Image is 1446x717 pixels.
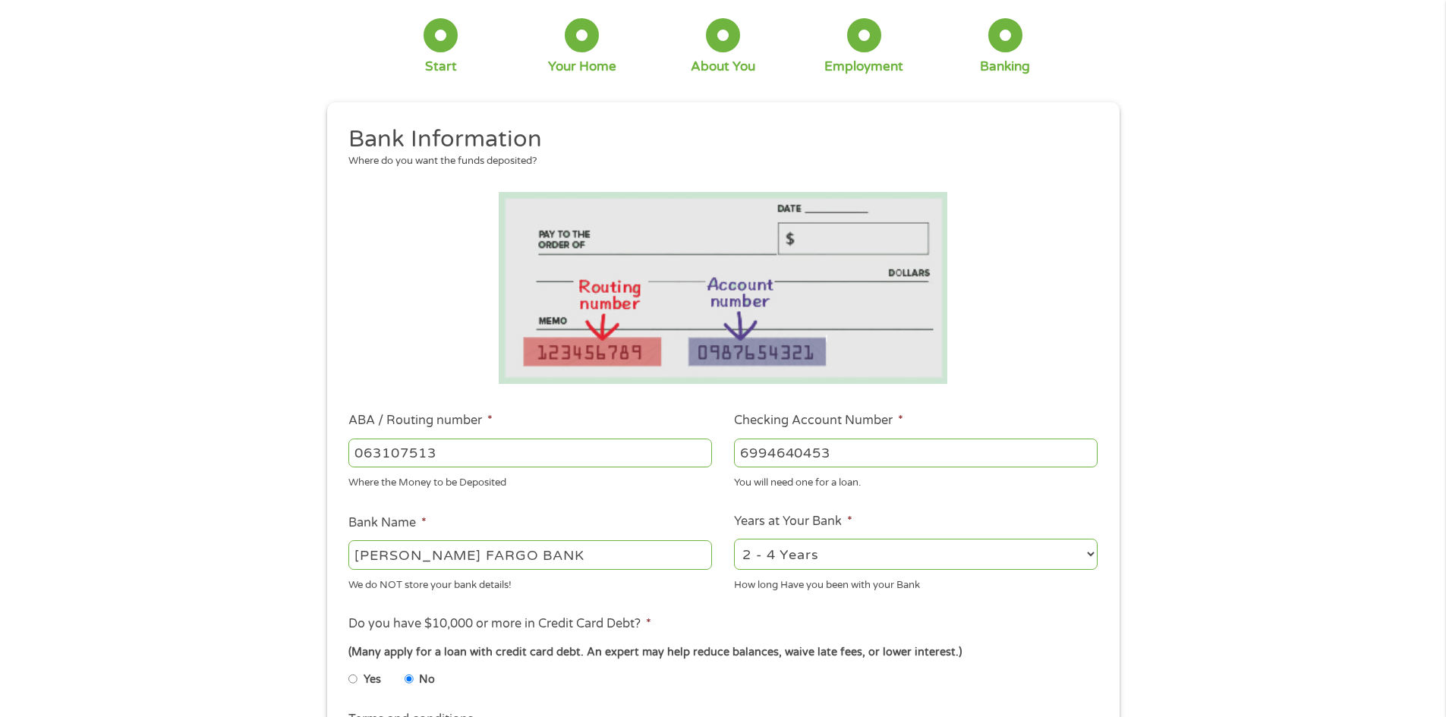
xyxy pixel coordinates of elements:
img: Routing number location [499,192,948,384]
div: Where do you want the funds deposited? [348,154,1086,169]
div: Employment [824,58,903,75]
label: Checking Account Number [734,413,903,429]
div: Start [425,58,457,75]
div: About You [691,58,755,75]
div: Your Home [548,58,616,75]
div: Banking [980,58,1030,75]
label: Bank Name [348,515,427,531]
div: We do NOT store your bank details! [348,572,712,593]
div: (Many apply for a loan with credit card debt. An expert may help reduce balances, waive late fees... [348,644,1097,661]
input: 345634636 [734,439,1098,467]
label: No [419,671,435,688]
h2: Bank Information [348,124,1086,155]
div: You will need one for a loan. [734,470,1098,491]
label: Do you have $10,000 or more in Credit Card Debt? [348,616,651,632]
div: Where the Money to be Deposited [348,470,712,491]
label: ABA / Routing number [348,413,493,429]
input: 263177916 [348,439,712,467]
label: Years at Your Bank [734,514,852,530]
div: How long Have you been with your Bank [734,572,1098,593]
label: Yes [364,671,381,688]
